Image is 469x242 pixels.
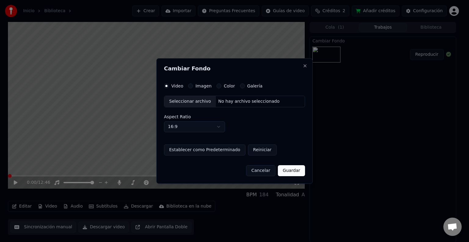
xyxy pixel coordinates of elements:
[248,144,277,155] button: Reiniciar
[195,84,212,88] label: Imagen
[247,84,263,88] label: Galería
[164,115,305,119] label: Aspect Ratio
[246,165,275,176] button: Cancelar
[164,96,216,107] div: Seleccionar archivo
[216,98,282,105] div: No hay archivo seleccionado
[171,84,183,88] label: Video
[164,144,245,155] button: Establecer como Predeterminado
[278,165,305,176] button: Guardar
[164,66,305,71] h2: Cambiar Fondo
[224,84,235,88] label: Color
